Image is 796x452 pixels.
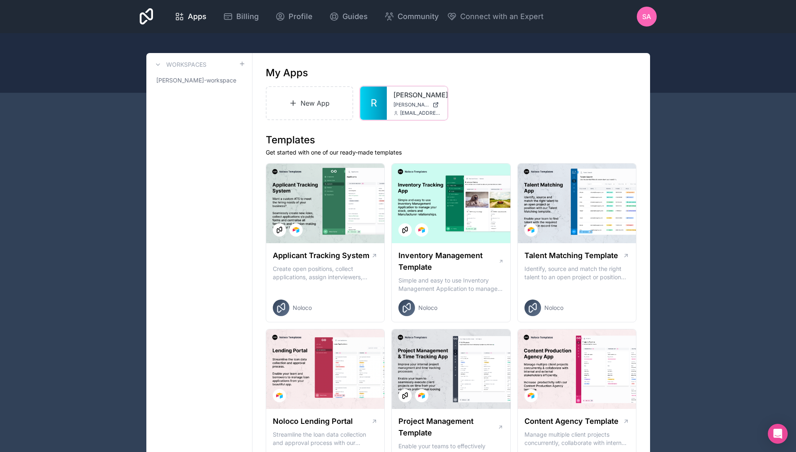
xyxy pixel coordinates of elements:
[293,227,299,233] img: Airtable Logo
[418,392,425,399] img: Airtable Logo
[524,250,618,261] h1: Talent Matching Template
[216,7,265,26] a: Billing
[400,110,441,116] span: [EMAIL_ADDRESS][PERSON_NAME][DOMAIN_NAME]
[524,430,630,447] p: Manage multiple client projects concurrently, collaborate with internal and external stakeholders...
[153,73,245,88] a: [PERSON_NAME]-workspace
[528,227,534,233] img: Airtable Logo
[273,250,369,261] h1: Applicant Tracking System
[266,86,354,120] a: New App
[460,11,544,22] span: Connect with an Expert
[393,102,441,108] a: [PERSON_NAME][DOMAIN_NAME]
[418,227,425,233] img: Airtable Logo
[236,11,259,22] span: Billing
[393,90,441,100] a: [PERSON_NAME]
[153,60,206,70] a: Workspaces
[524,416,619,427] h1: Content Agency Template
[528,392,534,399] img: Airtable Logo
[398,11,439,22] span: Community
[156,76,236,85] span: [PERSON_NAME]-workspace
[266,148,637,157] p: Get started with one of our ready-made templates
[266,133,637,147] h1: Templates
[642,12,651,22] span: SA
[378,7,445,26] a: Community
[398,276,504,293] p: Simple and easy to use Inventory Management Application to manage your stock, orders and Manufact...
[168,7,213,26] a: Apps
[544,304,563,312] span: Noloco
[273,416,353,427] h1: Noloco Lending Portal
[398,416,498,439] h1: Project Management Template
[266,66,308,80] h1: My Apps
[289,11,313,22] span: Profile
[273,265,378,281] p: Create open positions, collect applications, assign interviewers, centralise candidate feedback a...
[166,60,206,69] h3: Workspaces
[524,265,630,281] p: Identify, source and match the right talent to an open project or position with our Talent Matchi...
[418,304,437,312] span: Noloco
[447,11,544,22] button: Connect with an Expert
[342,11,368,22] span: Guides
[188,11,206,22] span: Apps
[269,7,319,26] a: Profile
[360,87,387,120] a: R
[398,250,498,273] h1: Inventory Management Template
[393,102,429,108] span: [PERSON_NAME][DOMAIN_NAME]
[273,430,378,447] p: Streamline the loan data collection and approval process with our Lending Portal template.
[768,424,788,444] div: Open Intercom Messenger
[293,304,312,312] span: Noloco
[371,97,377,110] span: R
[276,392,283,399] img: Airtable Logo
[323,7,374,26] a: Guides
